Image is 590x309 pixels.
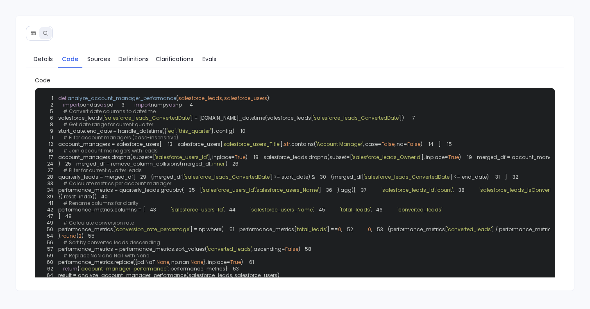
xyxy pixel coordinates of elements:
span: # Join account managers with leads [63,147,158,154]
span: # Convert date columns to datetime [63,108,156,115]
span: 29 [135,174,151,180]
span: 'salesforce_leads_Id' [381,186,435,193]
span: (performance_metrics[ [388,226,447,233]
span: 'count' [436,186,453,193]
span: 35 [184,187,200,193]
span: 46 [372,207,388,213]
span: 38 [454,187,470,193]
span: as [100,101,107,108]
span: 34 [42,187,58,193]
span: pd [107,101,113,108]
span: "this_quarter" [177,127,211,134]
span: 2 [79,232,82,239]
span: salesforce_users[ [177,141,222,148]
span: 28 [42,174,58,180]
span: ) [459,154,461,161]
span: import [134,101,151,108]
span: 'salesforce_leads_ConvertedDate' [364,173,450,180]
span: 54 [42,233,58,239]
span: 57 [42,246,58,252]
span: 52 [342,226,358,233]
span: ] == [327,226,338,233]
span: 37 [356,187,372,193]
span: , na= [395,141,407,148]
span: True [448,154,459,161]
span: "eq" [166,127,176,134]
span: # Calculate metrics per account manager [63,180,171,187]
span: 36 [321,187,337,193]
span: 'salesforce_leads_ConvertedDate' [184,173,270,180]
span: ]) [399,114,404,121]
span: 43 [145,207,161,213]
span: 10 [234,128,250,134]
span: 39 [42,193,58,200]
span: 'salesforce_users_Name' [250,206,313,213]
span: 48 [61,213,77,220]
span: }, config) [211,127,234,134]
span: ): [267,95,270,102]
span: return [63,265,77,272]
span: 'total_leads' [340,206,371,213]
span: # Get date range for current quarter [63,121,153,128]
span: ) [241,259,243,266]
span: round [61,232,77,239]
span: 16 [42,148,58,154]
span: .contains( [290,141,316,148]
span: , case= [363,141,381,148]
span: start_date, end_date = handle_datetime({ [58,127,166,134]
span: salesforce_leads[ [58,114,104,121]
span: ). [58,232,61,239]
span: salesforce_leads.dropna(subset=[ [263,154,352,161]
span: 12 [42,141,58,148]
span: 2 [42,102,58,108]
span: Code [62,55,78,64]
span: 9 [42,128,58,134]
span: 64 [42,272,58,279]
span: 'salesforce_leads_ConvertedDate' [104,114,191,121]
span: 31 [489,174,505,180]
span: 62 [42,266,58,272]
span: 25 [60,161,76,167]
span: 58 [300,246,316,252]
span: 44 [225,207,241,213]
span: (merged_df[ [331,173,364,180]
span: True [235,154,245,161]
span: 45 [314,207,330,213]
span: ] = np.where( [190,226,223,233]
span: Sources [87,55,110,64]
span: def [58,95,66,102]
span: # Filter for current quarter leads [63,167,142,174]
span: merged_df = remove_column_collisions(merged_df, [76,160,211,167]
span: Details [34,55,53,64]
span: analyze_account_manager_performance [68,95,176,102]
span: ] >= start_date) & [270,173,315,180]
span: 'salesforce_leads_IsConverted' [479,186,558,193]
span: str [284,141,290,148]
span: False [407,141,420,148]
span: None [157,259,169,266]
span: 18 [247,154,263,161]
span: ( [176,95,178,102]
span: 13 [161,141,177,148]
span: # Sort by converted leads descending [63,239,160,246]
span: 'converted_leads' [397,206,442,213]
span: : [435,186,436,193]
span: 61 [243,259,259,266]
span: ], inplace= [421,154,448,161]
span: : [176,127,177,134]
span: 'salesforce_users_Id' [171,206,224,213]
span: import [63,101,79,108]
span: False [285,245,298,252]
span: Definitions [118,55,149,64]
span: 47 [42,213,58,220]
span: 0 [368,226,371,233]
span: 50 [42,226,58,233]
span: ], inplace= [208,154,235,161]
span: 'salesforce_users_Id' [202,186,255,193]
span: True [230,259,241,266]
span: 'converted_leads' [207,245,252,252]
span: numpy [151,101,169,108]
span: 'total_leads' [296,226,327,233]
span: 3 [113,102,129,108]
span: 'salesforce_leads_ConvertedDate' [313,114,399,121]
